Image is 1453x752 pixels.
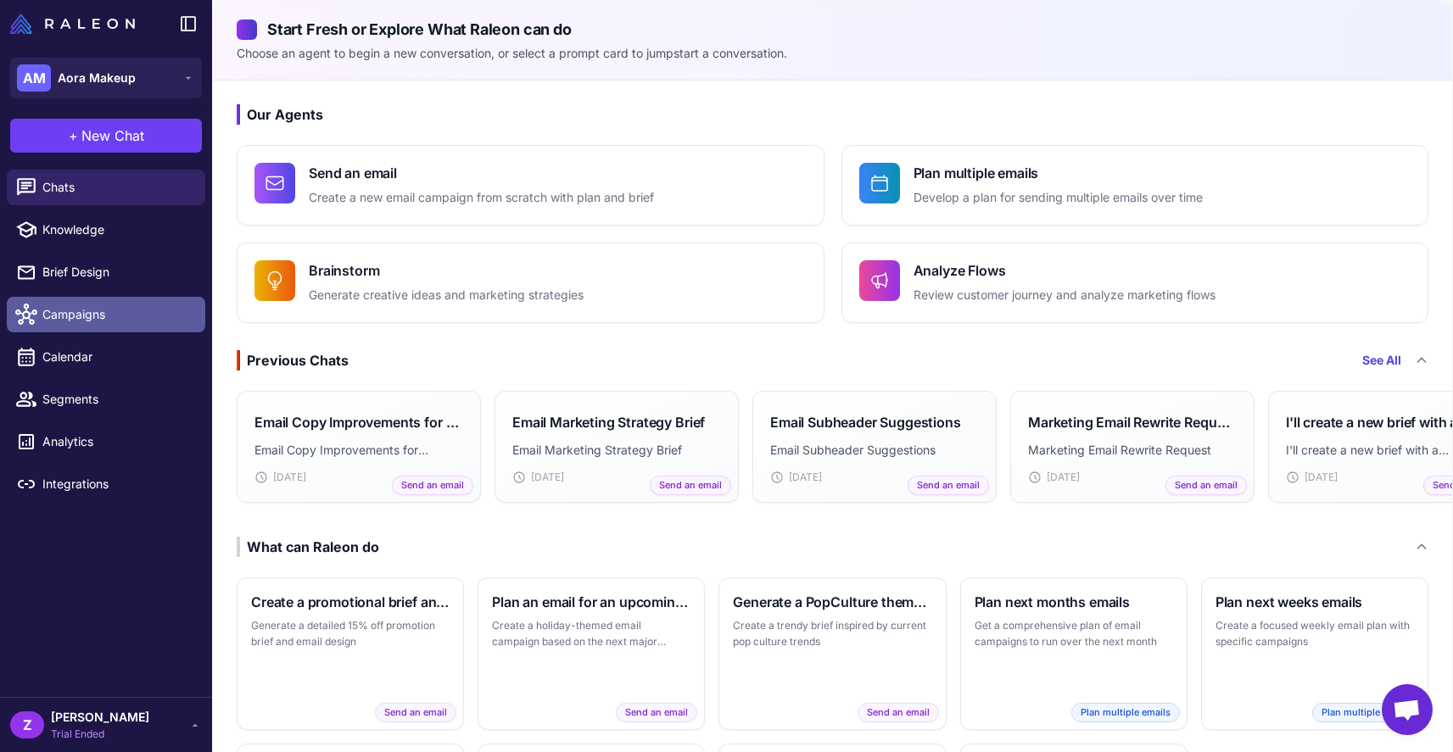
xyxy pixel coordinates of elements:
[254,441,463,460] p: Email Copy Improvements for Winback
[51,708,149,727] span: [PERSON_NAME]
[309,260,584,281] h4: Brainstorm
[1362,351,1401,370] a: See All
[7,339,205,375] a: Calendar
[914,260,1215,281] h4: Analyze Flows
[908,476,989,495] span: Send an email
[841,242,1429,323] button: Analyze FlowsReview customer journey and analyze marketing flows
[237,104,1428,125] h3: Our Agents
[42,348,192,366] span: Calendar
[1312,703,1421,722] span: Plan multiple emails
[7,466,205,502] a: Integrations
[237,242,824,323] button: BrainstormGenerate creative ideas and marketing strategies
[7,424,205,460] a: Analytics
[51,727,149,742] span: Trial Ended
[1028,470,1237,485] div: [DATE]
[42,178,192,197] span: Chats
[858,703,939,722] span: Send an email
[42,220,192,239] span: Knowledge
[42,263,192,281] span: Brief Design
[42,432,192,451] span: Analytics
[237,350,349,370] div: Previous Chats
[960,577,1188,730] button: Plan next months emailsGet a comprehensive plan of email campaigns to run over the next monthPlan...
[237,18,1428,41] h2: Start Fresh or Explore What Raleon can do
[237,577,464,730] button: Create a promotional brief and emailGenerate a detailed 15% off promotion brief and email designS...
[478,577,705,730] button: Plan an email for an upcoming holidayCreate a holiday-themed email campaign based on the next maj...
[975,617,1173,650] p: Get a comprehensive plan of email campaigns to run over the next month
[42,475,192,493] span: Integrations
[309,286,584,305] p: Generate creative ideas and marketing strategies
[1071,703,1180,722] span: Plan multiple emails
[309,188,654,208] p: Create a new email campaign from scratch with plan and brief
[770,470,979,485] div: [DATE]
[10,119,202,153] button: +New Chat
[17,64,51,92] div: AM
[512,441,721,460] p: Email Marketing Strategy Brief
[1028,412,1237,432] h3: Marketing Email Rewrite Request
[7,297,205,332] a: Campaigns
[69,125,78,146] span: +
[309,163,654,183] h4: Send an email
[237,44,1428,63] p: Choose an agent to begin a new conversation, or select a prompt card to jumpstart a conversation.
[7,254,205,290] a: Brief Design
[841,145,1429,226] button: Plan multiple emailsDevelop a plan for sending multiple emails over time
[914,188,1203,208] p: Develop a plan for sending multiple emails over time
[10,14,142,34] a: Raleon Logo
[375,703,456,722] span: Send an email
[237,145,824,226] button: Send an emailCreate a new email campaign from scratch with plan and brief
[392,476,473,495] span: Send an email
[650,476,731,495] span: Send an email
[7,170,205,205] a: Chats
[10,14,135,34] img: Raleon Logo
[770,441,979,460] p: Email Subheader Suggestions
[42,305,192,324] span: Campaigns
[251,592,450,612] h3: Create a promotional brief and email
[58,69,136,87] span: Aora Makeup
[42,390,192,409] span: Segments
[7,382,205,417] a: Segments
[975,592,1173,612] h3: Plan next months emails
[254,412,463,432] h3: Email Copy Improvements for Winback
[733,617,931,650] p: Create a trendy brief inspired by current pop culture trends
[512,412,705,432] h3: Email Marketing Strategy Brief
[1201,577,1428,730] button: Plan next weeks emailsCreate a focused weekly email plan with specific campaignsPlan multiple emails
[492,592,690,612] h3: Plan an email for an upcoming holiday
[1382,684,1433,735] div: Open chat
[1165,476,1247,495] span: Send an email
[10,711,44,738] div: Z
[492,617,690,650] p: Create a holiday-themed email campaign based on the next major holiday
[914,163,1203,183] h4: Plan multiple emails
[616,703,697,722] span: Send an email
[81,125,144,146] span: New Chat
[733,592,931,612] h3: Generate a PopCulture themed brief
[251,617,450,650] p: Generate a detailed 15% off promotion brief and email design
[718,577,946,730] button: Generate a PopCulture themed briefCreate a trendy brief inspired by current pop culture trendsSen...
[1215,617,1414,650] p: Create a focused weekly email plan with specific campaigns
[237,537,379,557] div: What can Raleon do
[1215,592,1414,612] h3: Plan next weeks emails
[512,470,721,485] div: [DATE]
[254,470,463,485] div: [DATE]
[7,212,205,248] a: Knowledge
[914,286,1215,305] p: Review customer journey and analyze marketing flows
[770,412,961,432] h3: Email Subheader Suggestions
[10,58,202,98] button: AMAora Makeup
[1028,441,1237,460] p: Marketing Email Rewrite Request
